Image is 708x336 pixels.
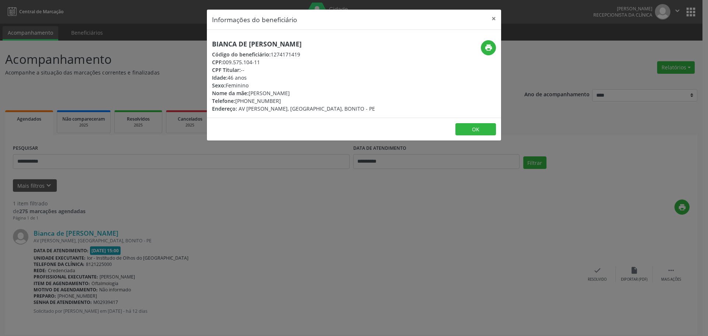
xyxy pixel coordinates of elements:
[486,10,501,28] button: Close
[481,40,496,55] button: print
[212,97,235,104] span: Telefone:
[212,74,228,81] span: Idade:
[212,40,375,48] h5: Bianca de [PERSON_NAME]
[212,59,223,66] span: CPF:
[212,97,375,105] div: [PHONE_NUMBER]
[212,89,375,97] div: [PERSON_NAME]
[455,123,496,136] button: OK
[212,51,375,58] div: 1274171419
[212,105,237,112] span: Endereço:
[212,82,226,89] span: Sexo:
[485,44,493,52] i: print
[239,105,375,112] span: AV [PERSON_NAME], [GEOGRAPHIC_DATA], BONITO - PE
[212,66,375,74] div: --
[212,90,249,97] span: Nome da mãe:
[212,51,271,58] span: Código do beneficiário:
[212,74,375,82] div: 46 anos
[212,15,297,24] h5: Informações do beneficiário
[212,82,375,89] div: Feminino
[212,58,375,66] div: 009.575.104-11
[212,66,241,73] span: CPF Titular:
